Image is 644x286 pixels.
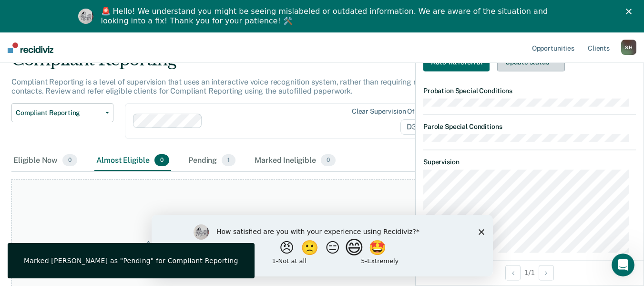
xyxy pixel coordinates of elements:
[152,215,493,276] iframe: Survey by Kim from Recidiviz
[400,119,435,135] span: D30
[352,107,433,116] div: Clear supervision officers
[8,42,53,53] img: Recidiviz
[62,154,77,167] span: 0
[222,154,235,167] span: 1
[416,260,644,285] div: 1 / 1
[612,254,634,276] iframe: Intercom live chat
[16,109,102,117] span: Compliant Reporting
[133,239,374,260] div: At this time, there are no clients who are Almost Eligible. Please navigate to one of the other t...
[253,150,337,171] div: Marked Ineligible
[11,150,79,171] div: Eligible Now
[505,265,521,280] button: Previous Opportunity
[11,77,484,95] p: Compliant Reporting is a level of supervision that uses an interactive voice recognition system, ...
[321,154,336,167] span: 0
[11,50,494,77] div: Compliant Reporting
[24,256,238,265] div: Marked [PERSON_NAME] as "Pending" for Compliant Reporting
[423,87,636,95] dt: Probation Special Conditions
[423,122,636,130] dt: Parole Special Conditions
[101,7,551,26] div: 🚨 Hello! We understand you might be seeing mislabeled or outdated information. We are aware of th...
[621,40,636,55] div: S H
[586,32,612,63] a: Clients
[78,9,93,24] img: Profile image for Kim
[423,158,636,166] dt: Supervision
[530,32,576,63] a: Opportunities
[626,9,635,14] div: Close
[154,154,169,167] span: 0
[539,265,554,280] button: Next Opportunity
[186,150,237,171] div: Pending
[94,150,171,171] div: Almost Eligible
